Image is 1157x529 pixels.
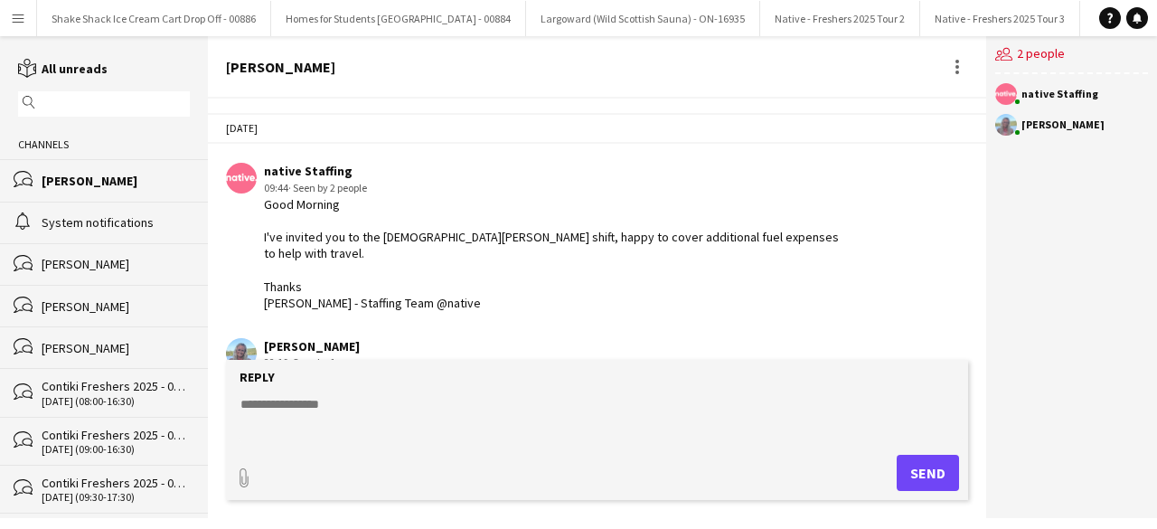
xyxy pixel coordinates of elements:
span: · Seen by 1 person [288,355,368,369]
div: [DATE] (08:00-16:30) [42,395,190,408]
div: native Staffing [264,163,849,179]
a: All unreads [18,61,108,77]
div: native Staffing [1021,89,1098,99]
div: Contiki Freshers 2025 - 00881 - [GEOGRAPHIC_DATA] [42,378,190,394]
div: 09:44 [264,180,849,196]
div: 22:19 [264,354,581,371]
button: Largoward (Wild Scottish Sauna) - ON-16935 [526,1,760,36]
label: Reply [240,369,275,385]
button: Native - Freshers 2025 Tour 3 [920,1,1080,36]
button: Shake Shack Ice Cream Cart Drop Off - 00886 [37,1,271,36]
button: Native - Freshers 2025 Tour 2 [760,1,920,36]
button: Homes for Students [GEOGRAPHIC_DATA] - 00884 [271,1,526,36]
div: System notifications [42,214,190,231]
div: [PERSON_NAME] [264,338,581,354]
div: [DATE] (09:00-16:30) [42,443,190,456]
div: [PERSON_NAME] [42,340,190,356]
div: [PERSON_NAME] [42,256,190,272]
span: · Seen by 2 people [288,181,367,194]
div: Contiki Freshers 2025 - 00881 - [GEOGRAPHIC_DATA] [PERSON_NAME][GEOGRAPHIC_DATA] [42,475,190,491]
div: [PERSON_NAME] [42,173,190,189]
div: [DATE] [208,113,986,144]
div: [PERSON_NAME] [1021,119,1105,130]
div: Good Morning I've invited you to the [DEMOGRAPHIC_DATA][PERSON_NAME] shift, happy to cover additi... [264,196,849,311]
div: Contiki Freshers 2025 - 00881 - [GEOGRAPHIC_DATA] [42,427,190,443]
div: [PERSON_NAME] [226,59,335,75]
div: [DATE] (09:30-17:30) [42,491,190,504]
div: [PERSON_NAME] [42,298,190,315]
div: 2 people [995,36,1148,74]
button: Send [897,455,959,491]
